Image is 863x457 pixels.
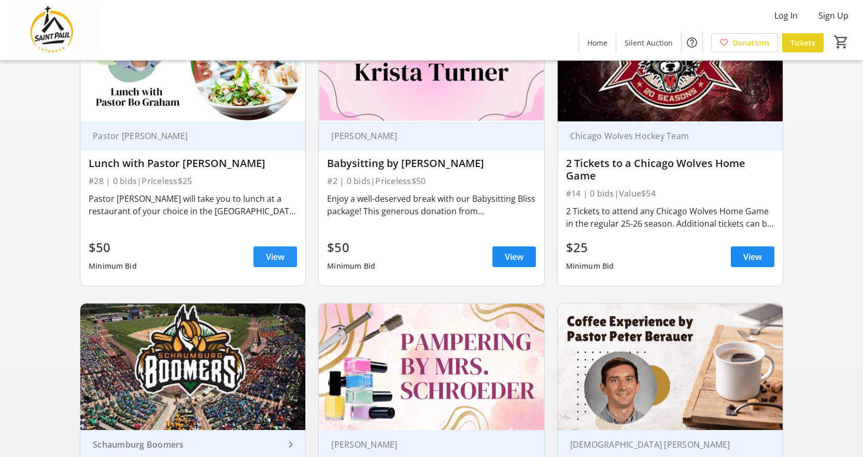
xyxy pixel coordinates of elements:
span: View [266,251,285,263]
div: [PERSON_NAME] [327,131,523,141]
a: View [253,246,297,267]
div: [DEMOGRAPHIC_DATA] [PERSON_NAME] [566,439,762,450]
div: 2 Tickets to attend any Chicago Wolves Home Game in the regular 25-26 season. Additional tickets ... [566,205,774,230]
span: Donations [733,37,770,48]
button: Help [682,32,702,53]
img: Saint Paul Lutheran School's Logo [6,4,98,56]
button: Sign Up [810,7,857,24]
div: Lunch with Pastor [PERSON_NAME] [89,157,297,170]
a: View [492,246,536,267]
div: Enjoy a well-deserved break with our Babysitting Bliss package! This generous donation from [PERS... [327,192,535,217]
div: #2 | 0 bids | Priceless $50 [327,174,535,188]
div: [PERSON_NAME] [327,439,523,450]
a: Tickets [782,33,824,52]
div: 2 Tickets to a Chicago Wolves Home Game [566,157,774,182]
div: Pastor [PERSON_NAME] will take you to lunch at a restaurant of your choice in the [GEOGRAPHIC_DAT... [89,192,297,217]
span: Tickets [790,37,815,48]
a: Silent Auction [616,33,681,52]
span: Sign Up [818,9,848,22]
span: View [743,251,762,263]
div: Babysitting by [PERSON_NAME] [327,157,535,170]
div: Chicago Wolves Hockey Team [566,131,762,141]
span: Home [587,37,607,48]
div: $25 [566,238,614,257]
button: Log In [766,7,806,24]
span: Silent Auction [625,37,673,48]
div: Pastor [PERSON_NAME] [89,131,285,141]
span: View [505,251,524,263]
a: View [731,246,774,267]
a: Home [579,33,616,52]
div: Schaumburg Boomers [89,439,285,450]
span: Log In [774,9,798,22]
img: Coffee Experience By Pastor Peter Berauer [558,303,783,430]
div: #14 | 0 bids | Value $54 [566,186,774,201]
button: Cart [832,33,851,51]
mat-icon: keyboard_arrow_right [285,438,297,451]
div: Minimum Bid [566,257,614,275]
img: 4 Tickets to a Boomers Game [80,303,305,430]
a: Donations [711,33,778,52]
div: $50 [327,238,375,257]
div: #28 | 0 bids | Priceless $25 [89,174,297,188]
div: Minimum Bid [89,257,137,275]
div: Minimum Bid [327,257,375,275]
img: Salon & Make-up Experience with Mrs. Schroeder [319,303,544,430]
div: $50 [89,238,137,257]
